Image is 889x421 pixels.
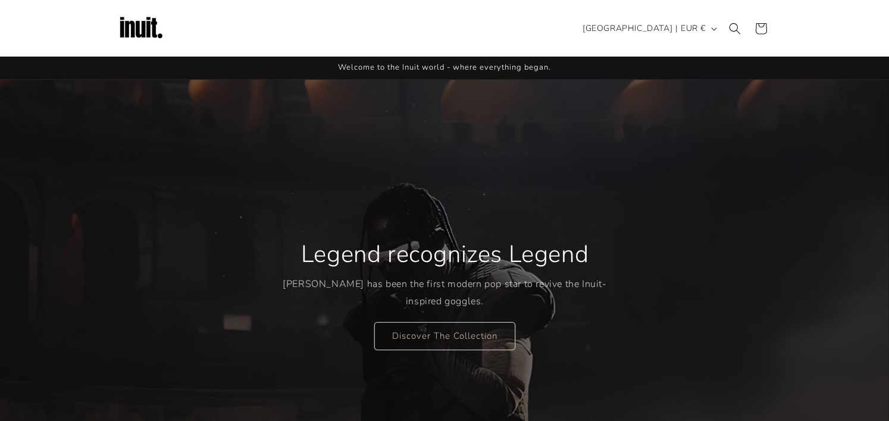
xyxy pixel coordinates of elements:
[722,15,748,42] summary: Search
[117,57,772,79] div: Announcement
[575,17,722,40] button: [GEOGRAPHIC_DATA] | EUR €
[338,62,551,73] span: Welcome to the Inuit world - where everything began.
[300,239,588,270] h2: Legend recognizes Legend
[374,322,515,350] a: Discover The Collection
[117,5,165,52] img: Inuit Logo
[283,276,607,310] p: [PERSON_NAME] has been the first modern pop star to revive the Inuit-inspired goggles.
[583,22,706,35] span: [GEOGRAPHIC_DATA] | EUR €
